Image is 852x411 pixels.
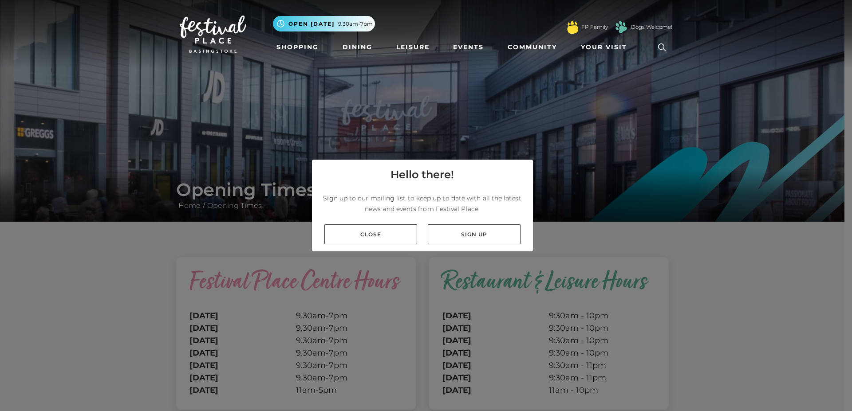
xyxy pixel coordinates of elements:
button: Open [DATE] 9.30am-7pm [273,16,375,31]
a: Community [504,39,560,55]
span: Your Visit [581,43,627,52]
a: Close [324,224,417,244]
h4: Hello there! [390,167,454,183]
a: Sign up [428,224,521,244]
a: Leisure [393,39,433,55]
span: Open [DATE] [288,20,335,28]
a: Dogs Welcome! [631,23,672,31]
a: Events [450,39,487,55]
span: 9.30am-7pm [338,20,373,28]
img: Festival Place Logo [180,16,246,53]
a: Shopping [273,39,322,55]
p: Sign up to our mailing list to keep up to date with all the latest news and events from Festival ... [319,193,526,214]
a: FP Family [581,23,608,31]
a: Your Visit [577,39,635,55]
a: Dining [339,39,376,55]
